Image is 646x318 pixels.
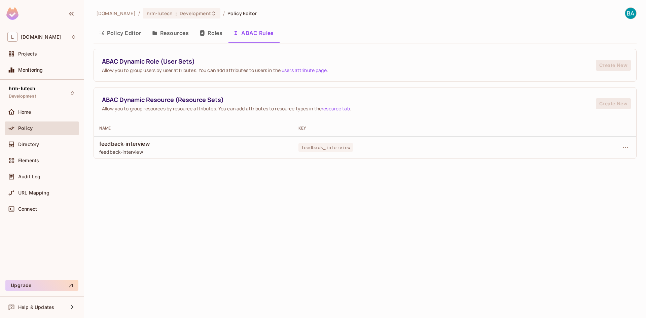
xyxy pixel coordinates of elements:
span: hrm-lutech [9,86,36,91]
span: hrm-lutech [147,10,173,16]
span: Allow you to group users by user attributes. You can add attributes to users in the . [102,67,596,73]
span: ABAC Dynamic Resource (Resource Sets) [102,96,596,104]
span: Elements [18,158,39,163]
span: feedback-interview [99,140,288,147]
span: Allow you to group resources by resource attributes. You can add attributes to resource types in ... [102,105,596,112]
button: Policy Editor [94,25,147,41]
span: Workspace: lutech.ltd [21,34,61,40]
span: the active workspace [96,10,136,16]
span: Development [9,94,36,99]
span: Connect [18,206,37,212]
span: Audit Log [18,174,40,179]
span: Directory [18,142,39,147]
a: resource tab [322,105,350,112]
span: Home [18,109,31,115]
button: Upgrade [5,280,78,291]
img: SReyMgAAAABJRU5ErkJggg== [6,7,19,20]
li: / [138,10,140,16]
span: Help & Updates [18,305,54,310]
div: Key [298,126,546,131]
button: Create New [596,60,631,71]
span: L [7,32,17,42]
div: Name [99,126,288,131]
span: URL Mapping [18,190,49,196]
span: Policy Editor [227,10,257,16]
span: feedback_interview [298,143,353,152]
span: Policy [18,126,33,131]
button: Resources [147,25,194,41]
img: BA Nhu Quynh [625,8,636,19]
span: Monitoring [18,67,43,73]
li: / [223,10,225,16]
span: Development [180,10,211,16]
span: feedback-interview [99,149,288,155]
a: users attribute page [282,67,327,73]
span: : [175,11,177,16]
button: Roles [194,25,228,41]
button: Create New [596,98,631,109]
span: Projects [18,51,37,57]
button: ABAC Rules [228,25,279,41]
span: ABAC Dynamic Role (User Sets) [102,57,596,66]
